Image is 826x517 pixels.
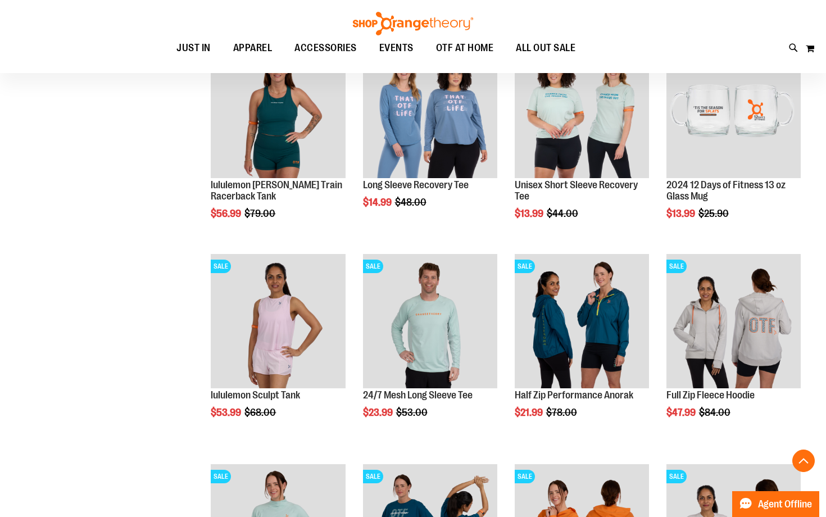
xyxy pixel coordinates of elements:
[515,44,649,180] a: Main of 2024 AUGUST Unisex Short Sleeve Recovery TeeSALE
[395,197,428,208] span: $48.00
[515,179,638,202] a: Unisex Short Sleeve Recovery Tee
[363,197,393,208] span: $14.99
[661,248,806,447] div: product
[211,44,345,180] a: lululemon Wunder Train Racerback TankSALE
[363,407,394,418] span: $23.99
[211,254,345,390] a: Main Image of 1538347SALE
[363,44,497,180] a: Main of 2024 AUGUST Long Sleeve Recovery TeeSALE
[515,470,535,483] span: SALE
[351,12,475,35] img: Shop Orangetheory
[666,254,801,390] a: Main Image of 1457091SALE
[363,254,497,388] img: Main Image of 1457095
[792,450,815,472] button: Back To Top
[205,248,351,447] div: product
[515,44,649,178] img: Main of 2024 AUGUST Unisex Short Sleeve Recovery Tee
[211,44,345,178] img: lululemon Wunder Train Racerback Tank
[515,254,649,388] img: Half Zip Performance Anorak
[515,389,633,401] a: Half Zip Performance Anorak
[211,179,342,202] a: lululemon [PERSON_NAME] Train Racerback Tank
[666,254,801,388] img: Main Image of 1457091
[211,407,243,418] span: $53.99
[379,35,414,61] span: EVENTS
[211,254,345,388] img: Main Image of 1538347
[698,208,730,219] span: $25.90
[666,208,697,219] span: $13.99
[509,248,655,447] div: product
[732,491,819,517] button: Agent Offline
[363,179,469,191] a: Long Sleeve Recovery Tee
[363,44,497,178] img: Main of 2024 AUGUST Long Sleeve Recovery Tee
[509,38,655,248] div: product
[661,38,806,248] div: product
[211,260,231,273] span: SALE
[363,389,473,401] a: 24/7 Mesh Long Sleeve Tee
[436,35,494,61] span: OTF AT HOME
[666,179,786,202] a: 2024 12 Days of Fitness 13 oz Glass Mug
[211,208,243,219] span: $56.99
[211,389,300,401] a: lululemon Sculpt Tank
[357,38,503,237] div: product
[666,260,687,273] span: SALE
[363,254,497,390] a: Main Image of 1457095SALE
[666,407,697,418] span: $47.99
[515,254,649,390] a: Half Zip Performance AnorakSALE
[546,407,579,418] span: $78.00
[515,260,535,273] span: SALE
[547,208,580,219] span: $44.00
[516,35,575,61] span: ALL OUT SALE
[666,389,755,401] a: Full Zip Fleece Hoodie
[666,470,687,483] span: SALE
[666,44,801,178] img: Main image of 2024 12 Days of Fitness 13 oz Glass Mug
[666,44,801,180] a: Main image of 2024 12 Days of Fitness 13 oz Glass MugSALE
[363,260,383,273] span: SALE
[699,407,732,418] span: $84.00
[233,35,273,61] span: APPAREL
[205,38,351,248] div: product
[515,407,544,418] span: $21.99
[396,407,429,418] span: $53.00
[244,208,277,219] span: $79.00
[357,248,503,447] div: product
[211,470,231,483] span: SALE
[363,470,383,483] span: SALE
[244,407,278,418] span: $68.00
[758,499,812,510] span: Agent Offline
[294,35,357,61] span: ACCESSORIES
[515,208,545,219] span: $13.99
[176,35,211,61] span: JUST IN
